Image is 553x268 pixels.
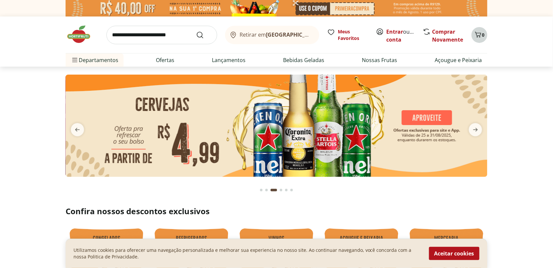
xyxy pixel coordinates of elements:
img: Hortifruti [66,24,99,44]
button: next [464,123,487,136]
button: Go to page 1 from fs-carousel [259,182,264,198]
a: Meus Favoritos [327,28,368,42]
a: Comprar Novamente [432,28,463,43]
b: [GEOGRAPHIC_DATA]/[GEOGRAPHIC_DATA] [266,31,377,38]
button: Menu [71,52,79,68]
a: Criar conta [387,28,423,43]
a: Açougue e Peixaria [435,56,482,64]
span: ou [387,28,416,44]
input: search [106,26,217,44]
img: cervejas [66,75,487,177]
span: Retirar em [240,32,313,38]
button: Aceitar cookies [429,247,480,260]
a: Entrar [387,28,403,35]
button: Go to page 4 from fs-carousel [278,182,284,198]
p: Utilizamos cookies para oferecer uma navegação personalizada e melhorar sua experiencia no nosso ... [73,247,421,260]
span: 0 [482,32,485,38]
button: Go to page 2 from fs-carousel [264,182,269,198]
span: Meus Favoritos [338,28,368,42]
a: Lançamentos [212,56,246,64]
button: previous [66,123,89,136]
a: Ofertas [156,56,174,64]
button: Go to page 5 from fs-carousel [284,182,289,198]
button: Current page from fs-carousel [269,182,278,198]
button: Go to page 6 from fs-carousel [289,182,294,198]
a: Bebidas Geladas [283,56,325,64]
button: Submit Search [196,31,212,39]
button: Retirar em[GEOGRAPHIC_DATA]/[GEOGRAPHIC_DATA] [225,26,319,44]
h2: Confira nossos descontos exclusivos [66,206,487,217]
button: Carrinho [472,27,487,43]
span: Departamentos [71,52,118,68]
a: Nossas Frutas [362,56,397,64]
